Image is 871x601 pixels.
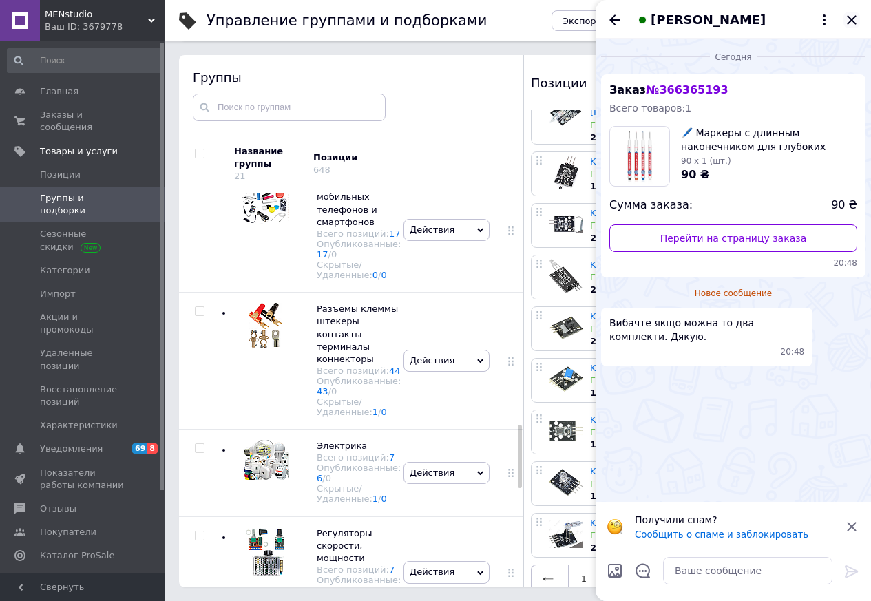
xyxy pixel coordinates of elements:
[590,119,843,131] div: Готово к отправке
[609,224,857,252] a: Перейти на страницу заказа
[40,503,76,515] span: Отзывы
[609,198,693,213] span: Сумма заказа:
[317,463,401,483] div: Опубликованные:
[317,229,401,239] div: Всего позиций:
[40,311,127,336] span: Акции и промокоды
[651,11,766,29] span: [PERSON_NAME]
[241,178,289,224] img: Аксессуары для мобильных телефонов и смартфонов
[317,179,392,227] span: Аксессуары для мобильных телефонов и смартфонов
[590,168,843,180] div: Готово к отправке
[331,386,337,397] div: 0
[590,232,843,244] div: ₴
[843,12,860,28] button: Закрыть
[607,12,623,28] button: Назад
[381,494,387,504] a: 0
[7,48,162,73] input: Поиск
[590,466,779,476] a: KY-016 — RGB-светодиод (общий катод)
[40,549,114,562] span: Каталог ProSale
[40,264,90,277] span: Категории
[378,494,387,504] span: /
[132,443,147,454] span: 69
[590,208,724,218] a: KY-021 — Магнитный геркон
[646,83,728,96] span: № 366365193
[326,473,331,483] div: 0
[590,323,843,335] div: Готово к отправке
[234,171,246,181] div: 21
[590,284,843,296] div: ₴
[328,386,337,397] span: /
[328,249,337,260] span: /
[40,347,127,372] span: Удаленные позиции
[609,83,728,96] span: Заказ
[317,249,328,260] a: 17
[317,483,401,504] div: Скрытые/Удаленные:
[389,452,395,463] a: 7
[590,478,843,490] div: Готово к отправке
[389,366,401,376] a: 44
[326,585,331,595] div: 0
[45,21,165,33] div: Ваш ID: 3679778
[590,336,602,346] b: 26
[317,304,398,364] span: Разъемы клеммы штекеры контакты терминалы коннекторы
[317,585,322,595] a: 7
[372,407,378,417] a: 1
[241,440,289,480] img: Электрика
[590,220,843,232] div: Готово к отправке
[590,439,843,451] div: ₴
[313,165,330,175] div: 648
[609,103,691,114] span: Всего товаров: 1
[246,527,284,576] img: Регуляторы скорости, мощности
[590,284,602,295] b: 25
[831,198,857,213] span: 90 ₴
[40,526,96,538] span: Покупатели
[635,529,808,540] button: Сообщить о спаме и заблокировать
[317,260,401,280] div: Скрытые/Удаленные:
[590,426,843,439] div: Готово к отправке
[590,375,843,387] div: Готово к отправке
[378,270,387,280] span: /
[531,69,691,96] div: Позиции
[317,239,401,260] div: Опубликованные:
[590,131,843,144] div: ₴
[590,180,843,193] div: ₴
[625,127,655,186] img: 6620301494_w1000_h1000_-markery-s.jpg
[381,270,387,280] a: 0
[317,366,401,376] div: Всего позиций:
[313,151,430,164] div: Позиции
[590,439,602,450] b: 15
[317,565,401,575] div: Всего позиций:
[317,528,372,563] span: Регуляторы скорости, мощности
[607,518,623,535] img: :face_with_monocle:
[40,288,76,300] span: Импорт
[689,288,777,299] span: Новое сообщение
[634,11,832,29] button: [PERSON_NAME]
[322,473,331,483] span: /
[590,491,602,501] b: 11
[681,156,731,166] span: 90 x 1 (шт.)
[317,397,401,417] div: Скрытые/Удаленные:
[331,249,337,260] div: 0
[322,585,331,595] span: /
[590,260,833,270] a: KY-029 — Двухцветный светодиод (красный/синий)
[410,467,454,478] span: Действия
[634,562,652,580] button: Открыть шаблоны ответов
[410,355,454,366] span: Действия
[40,169,81,181] span: Позиции
[609,257,857,269] span: 20:48 12.10.2025
[410,567,454,577] span: Действия
[590,518,838,528] a: KY-027 — Датчик наклона (ртутный переключатель)
[234,145,303,170] div: Название группы
[590,156,795,167] a: KY-013 — Аналоговый датчик температуры
[552,10,612,31] button: Экспорт
[317,452,401,463] div: Всего позиций:
[681,126,857,154] span: 🖊️ Маркеры с длинным наконечником для глубоких отверстий (4 шт.)
[563,16,601,26] span: Экспорт
[389,229,401,239] a: 17
[590,387,843,399] div: ₴
[590,271,843,284] div: Готово к отправке
[635,513,835,527] p: Получили спам?
[681,168,710,181] span: 90 ₴
[40,145,118,158] span: Товары и услуги
[372,494,378,504] a: 1
[317,441,367,451] span: Электрика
